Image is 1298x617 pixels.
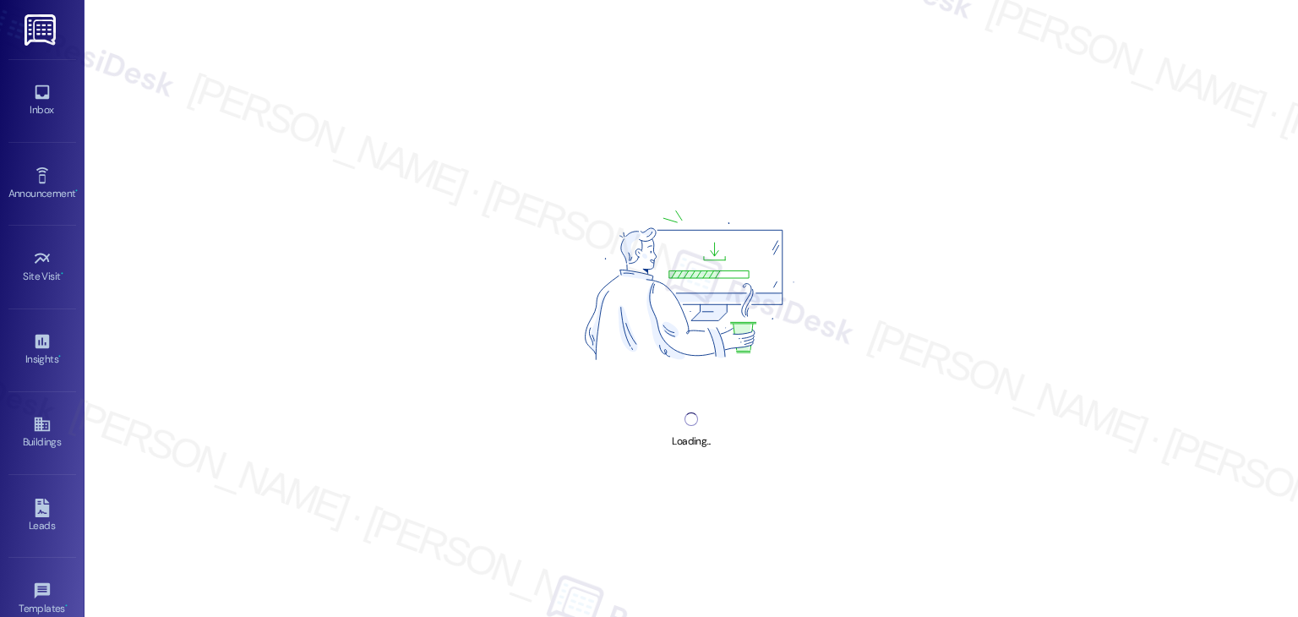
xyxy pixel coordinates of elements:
a: Site Visit • [8,244,76,290]
a: Inbox [8,78,76,123]
a: Leads [8,494,76,539]
span: • [65,600,68,612]
div: Loading... [672,433,710,450]
a: Buildings [8,410,76,456]
a: Insights • [8,327,76,373]
span: • [58,351,61,363]
img: ResiDesk Logo [25,14,59,46]
span: • [61,268,63,280]
span: • [75,185,78,197]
